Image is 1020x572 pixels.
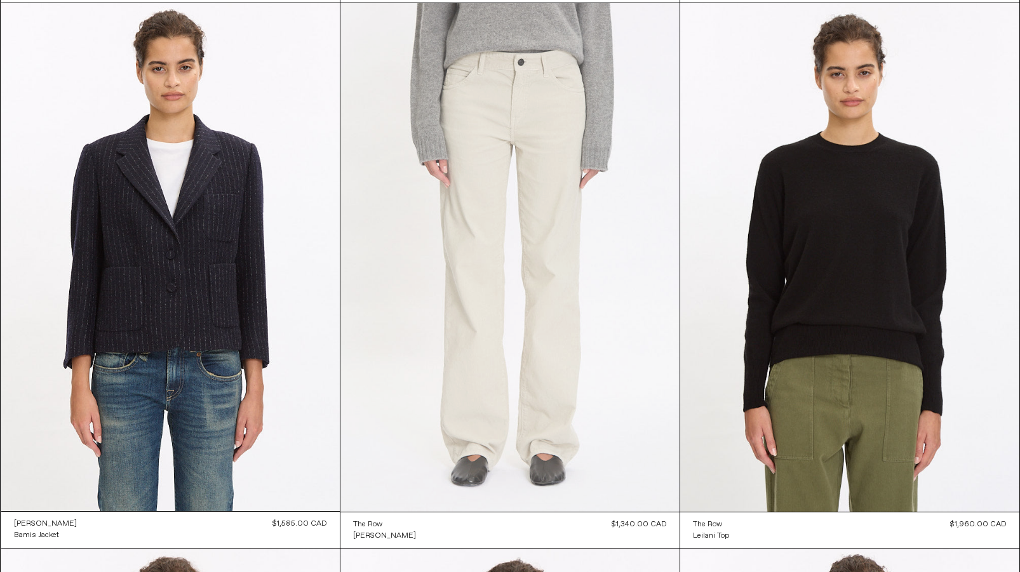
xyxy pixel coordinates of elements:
[353,530,416,542] a: [PERSON_NAME]
[14,530,59,541] div: Bamis Jacket
[272,518,327,529] div: $1,585.00 CAD
[693,519,722,530] div: The Row
[950,519,1007,530] div: $1,960.00 CAD
[612,519,667,530] div: $1,340.00 CAD
[693,519,729,530] a: The Row
[693,530,729,542] a: Leilani Top
[693,531,729,542] div: Leilani Top
[353,531,416,542] div: [PERSON_NAME]
[1,3,340,511] img: Dries Van Noten Bamis Jacket
[680,3,1019,512] img: The Row Leilani Top in black
[353,519,416,530] a: The Row
[340,3,680,512] img: The Row Carlyl Pant in ice
[14,529,77,541] a: Bamis Jacket
[14,519,77,529] div: [PERSON_NAME]
[14,518,77,529] a: [PERSON_NAME]
[353,519,382,530] div: The Row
